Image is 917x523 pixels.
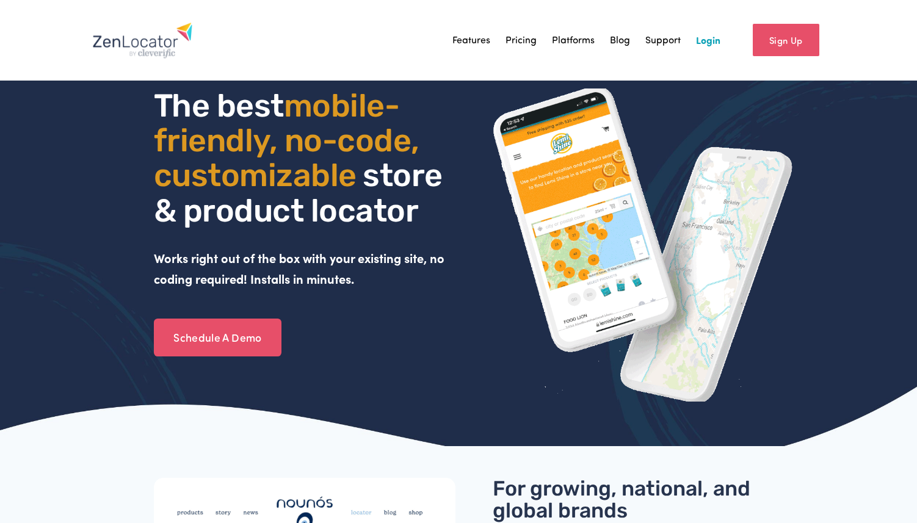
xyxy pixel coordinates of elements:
span: mobile- friendly, no-code, customizable [154,87,426,194]
a: Support [645,31,681,49]
span: The best [154,87,284,124]
img: Zenlocator [92,22,193,59]
img: ZenLocator phone mockup gif [493,88,794,402]
a: Platforms [552,31,595,49]
a: Schedule A Demo [154,319,281,356]
a: Blog [610,31,630,49]
a: Features [452,31,490,49]
a: Login [696,31,720,49]
span: For growing, national, and global brands [493,476,755,523]
span: store & product locator [154,156,449,229]
strong: Works right out of the box with your existing site, no coding required! Installs in minutes. [154,250,448,287]
a: Sign Up [753,24,819,56]
a: Pricing [506,31,537,49]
